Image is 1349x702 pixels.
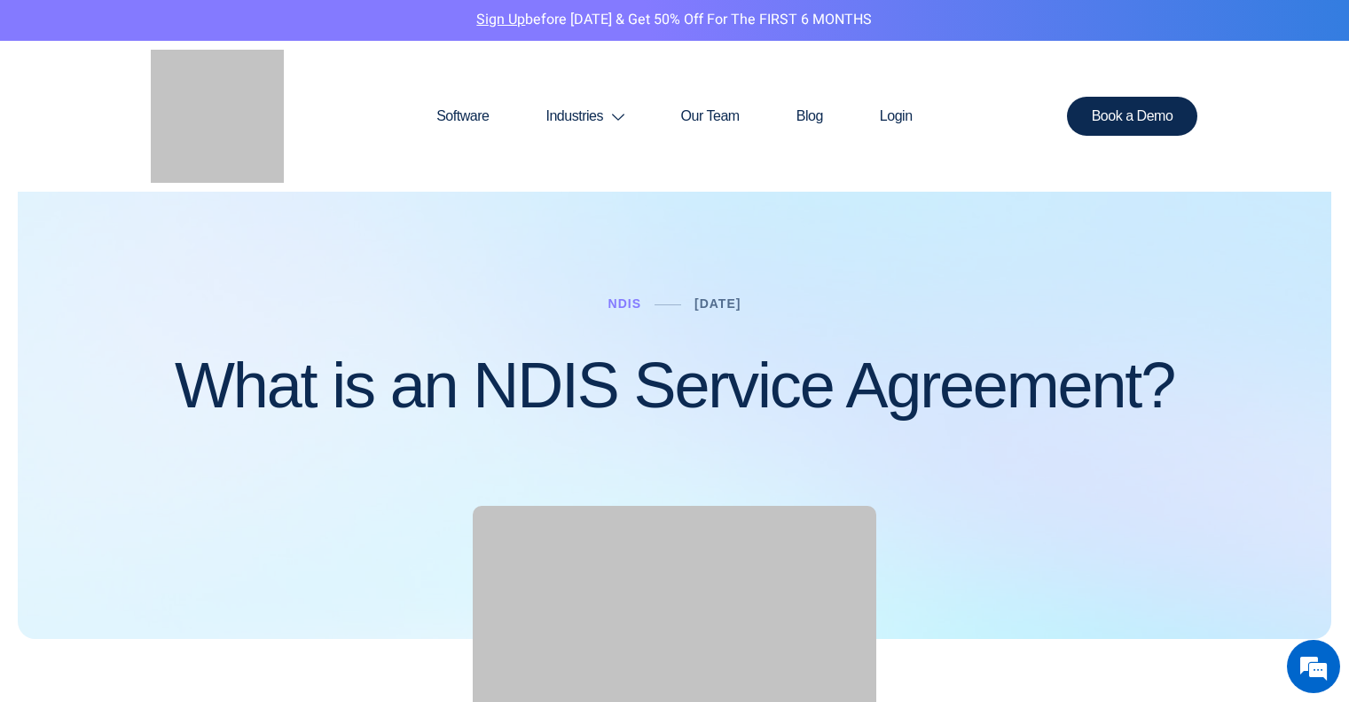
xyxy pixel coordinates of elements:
a: Book a Demo [1067,97,1198,136]
span: Book a Demo [1092,109,1173,123]
a: Our Team [653,74,768,159]
p: before [DATE] & Get 50% Off for the FIRST 6 MONTHS [13,9,1336,32]
a: Login [851,74,941,159]
a: Blog [768,74,851,159]
a: Sign Up [476,9,525,30]
a: Software [408,74,517,159]
a: NDIS [608,296,641,311]
a: [DATE] [694,296,741,311]
h1: What is an NDIS Service Agreement? [175,351,1174,421]
a: Industries [517,74,652,159]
